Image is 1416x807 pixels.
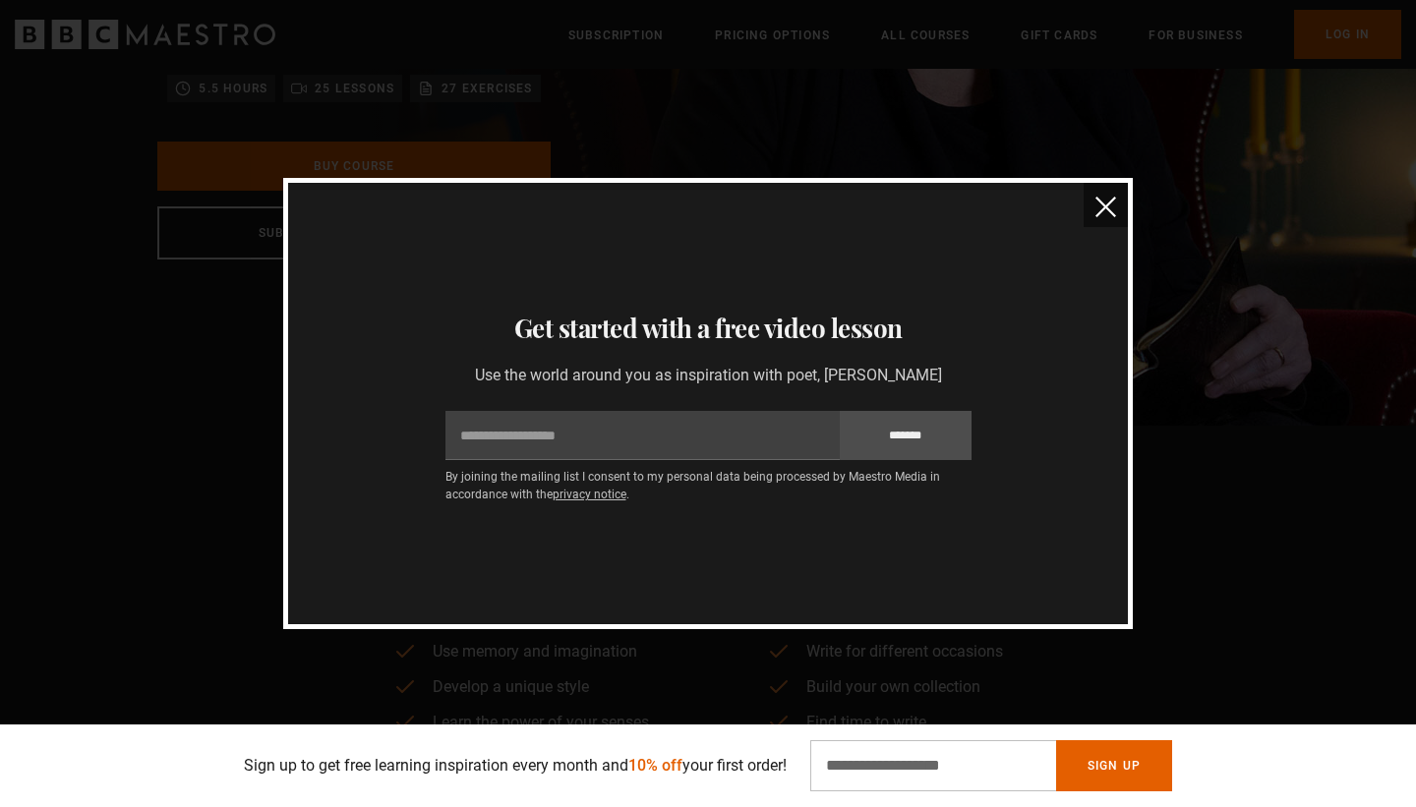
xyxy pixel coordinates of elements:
[1084,183,1128,227] button: close
[445,468,972,503] p: By joining the mailing list I consent to my personal data being processed by Maestro Media in acc...
[312,309,1104,348] h3: Get started with a free video lesson
[244,754,787,778] p: Sign up to get free learning inspiration every month and your first order!
[445,364,972,387] p: Use the world around you as inspiration with poet, [PERSON_NAME]
[628,756,682,775] span: 10% off
[553,488,626,501] a: privacy notice
[1056,740,1172,791] button: Sign Up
